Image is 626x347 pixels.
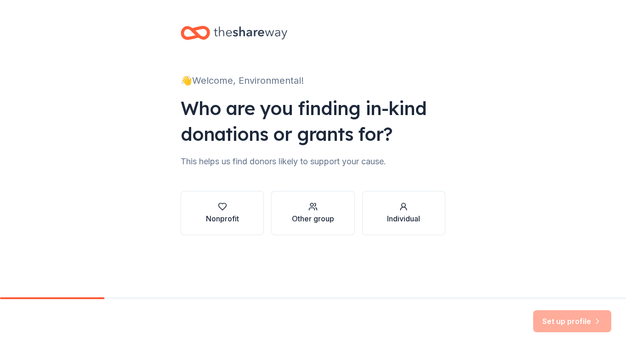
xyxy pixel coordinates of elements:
[181,191,264,235] button: Nonprofit
[206,213,239,224] div: Nonprofit
[362,191,445,235] button: Individual
[271,191,354,235] button: Other group
[292,213,334,224] div: Other group
[387,213,420,224] div: Individual
[181,95,445,147] div: Who are you finding in-kind donations or grants for?
[181,73,445,88] div: 👋 Welcome, Environmental!
[181,154,445,169] div: This helps us find donors likely to support your cause.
